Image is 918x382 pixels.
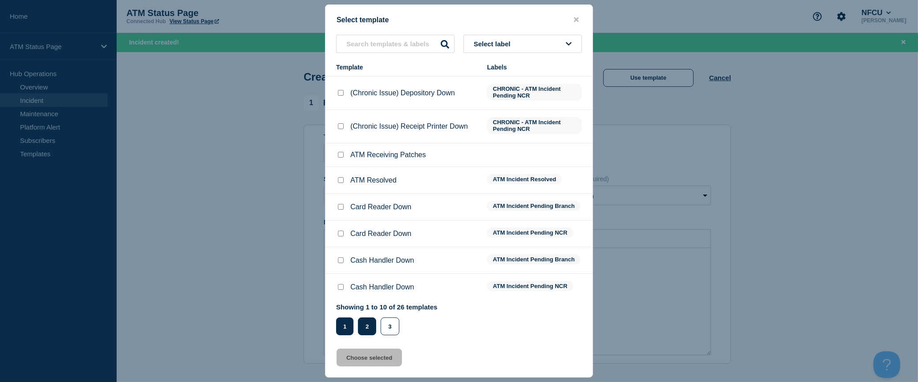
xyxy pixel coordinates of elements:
[487,174,562,184] span: ATM Incident Resolved
[487,254,581,264] span: ATM Incident Pending Branch
[338,284,344,290] input: Cash Handler Down checkbox
[336,35,455,53] input: Search templates & labels
[336,303,438,311] p: Showing 1 to 10 of 26 templates
[463,35,582,53] button: Select label
[358,317,376,335] button: 2
[338,177,344,183] input: ATM Resolved checkbox
[487,64,582,71] div: Labels
[350,283,414,291] p: Cash Handler Down
[338,90,344,96] input: (Chronic Issue) Depository Down checkbox
[338,123,344,129] input: (Chronic Issue) Receipt Printer Down checkbox
[336,64,478,71] div: Template
[338,204,344,210] input: Card Reader Down checkbox
[325,16,593,24] div: Select template
[350,256,414,264] p: Cash Handler Down
[487,201,581,211] span: ATM Incident Pending Branch
[350,203,411,211] p: Card Reader Down
[487,228,573,238] span: ATM Incident Pending NCR
[474,40,514,48] span: Select label
[338,231,344,236] input: Card Reader Down checkbox
[350,230,411,238] p: Card Reader Down
[350,176,397,184] p: ATM Resolved
[350,122,468,130] p: (Chronic Issue) Receipt Printer Down
[571,16,581,24] button: close button
[338,152,344,158] input: ATM Receiving Patches checkbox
[336,317,353,335] button: 1
[487,117,582,134] span: CHRONIC - ATM Incident Pending NCR
[350,89,455,97] p: (Chronic Issue) Depository Down
[338,257,344,263] input: Cash Handler Down checkbox
[487,281,573,291] span: ATM Incident Pending NCR
[381,317,399,335] button: 3
[337,349,402,366] button: Choose selected
[487,84,582,101] span: CHRONIC - ATM Incident Pending NCR
[350,151,426,159] p: ATM Receiving Patches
